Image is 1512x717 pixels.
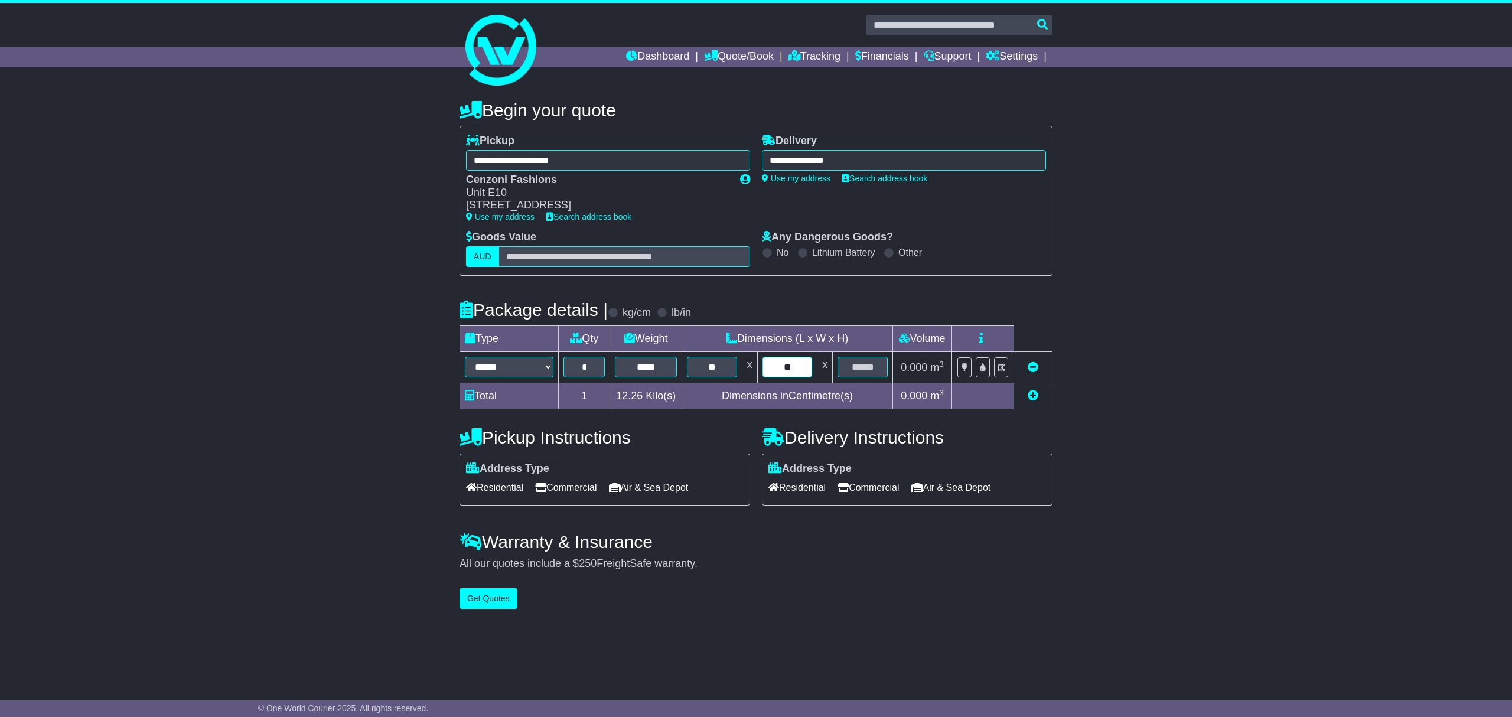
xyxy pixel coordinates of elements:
[610,383,682,409] td: Kilo(s)
[559,326,610,352] td: Qty
[460,326,559,352] td: Type
[460,532,1052,552] h4: Warranty & Insurance
[460,100,1052,120] h4: Begin your quote
[626,47,689,67] a: Dashboard
[466,135,514,148] label: Pickup
[460,558,1052,571] div: All our quotes include a $ FreightSafe warranty.
[777,247,788,258] label: No
[901,390,927,402] span: 0.000
[559,383,610,409] td: 1
[892,326,951,352] td: Volume
[466,199,728,212] div: [STREET_ADDRESS]
[672,307,691,320] label: lb/in
[466,462,549,475] label: Address Type
[911,478,991,497] span: Air & Sea Depot
[609,478,689,497] span: Air & Sea Depot
[768,478,826,497] span: Residential
[939,360,944,369] sup: 3
[682,326,893,352] td: Dimensions (L x W x H)
[616,390,643,402] span: 12.26
[466,478,523,497] span: Residential
[817,352,833,383] td: x
[258,703,429,713] span: © One World Courier 2025. All rights reserved.
[930,361,944,373] span: m
[460,428,750,447] h4: Pickup Instructions
[855,47,909,67] a: Financials
[466,231,536,244] label: Goods Value
[762,174,830,183] a: Use my address
[466,246,499,267] label: AUD
[762,135,817,148] label: Delivery
[460,588,517,609] button: Get Quotes
[460,300,608,320] h4: Package details |
[610,326,682,352] td: Weight
[623,307,651,320] label: kg/cm
[762,428,1052,447] h4: Delivery Instructions
[1028,390,1038,402] a: Add new item
[838,478,899,497] span: Commercial
[842,174,927,183] a: Search address book
[898,247,922,258] label: Other
[924,47,972,67] a: Support
[535,478,597,497] span: Commercial
[579,558,597,569] span: 250
[930,390,944,402] span: m
[901,361,927,373] span: 0.000
[460,383,559,409] td: Total
[788,47,840,67] a: Tracking
[466,212,535,221] a: Use my address
[762,231,893,244] label: Any Dangerous Goods?
[466,174,728,187] div: Cenzoni Fashions
[939,388,944,397] sup: 3
[986,47,1038,67] a: Settings
[812,247,875,258] label: Lithium Battery
[1028,361,1038,373] a: Remove this item
[546,212,631,221] a: Search address book
[768,462,852,475] label: Address Type
[704,47,774,67] a: Quote/Book
[682,383,893,409] td: Dimensions in Centimetre(s)
[466,187,728,200] div: Unit E10
[742,352,757,383] td: x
